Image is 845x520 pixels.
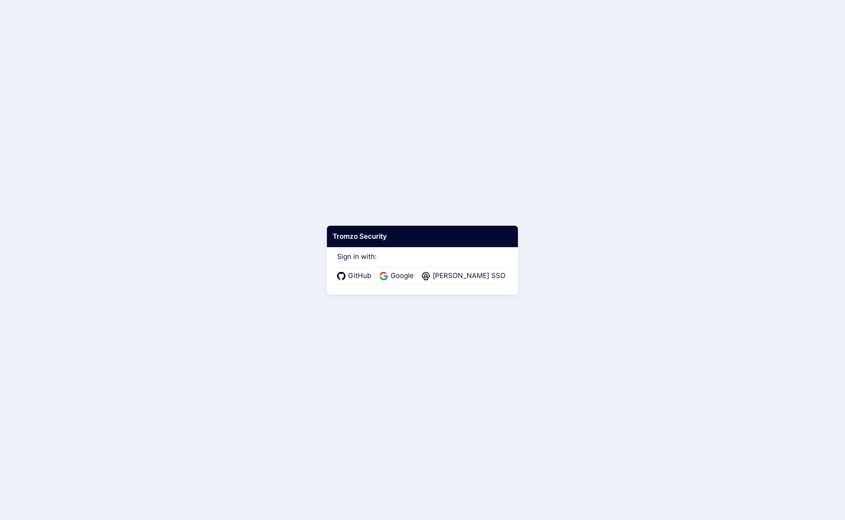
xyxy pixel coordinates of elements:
[430,271,508,281] span: [PERSON_NAME] SSO
[337,271,374,281] a: GitHub
[422,271,508,281] a: [PERSON_NAME] SSO
[327,225,518,247] div: Tromzo Security
[337,241,508,284] div: Sign in with:
[388,271,416,281] span: Google
[346,271,374,281] span: GitHub
[380,271,416,281] a: Google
